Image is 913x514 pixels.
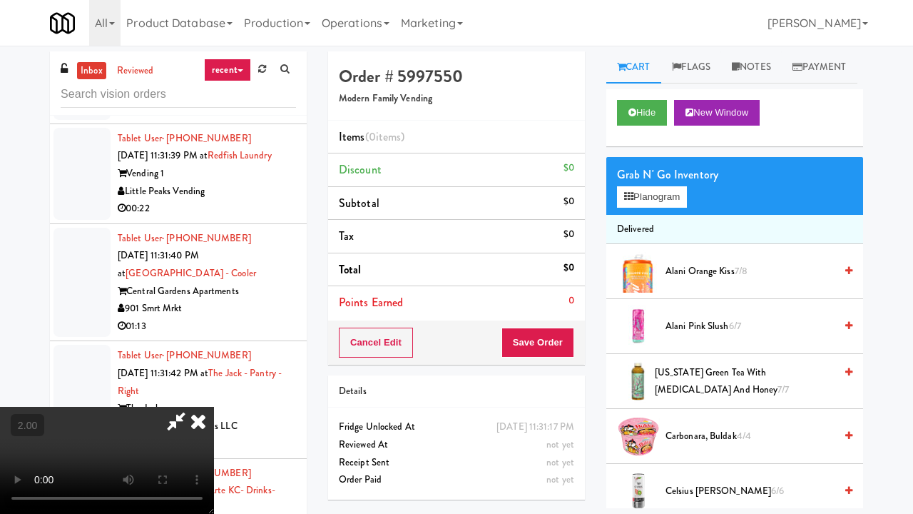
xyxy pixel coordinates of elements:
[208,148,272,162] a: Redfish Laundry
[563,226,574,243] div: $0
[339,261,362,278] span: Total
[339,128,404,145] span: Items
[660,318,852,336] div: Alani Pink Slush6/7
[162,131,251,145] span: · [PHONE_NUMBER]
[606,51,661,84] a: Cart
[118,248,199,280] span: [DATE] 11:31:40 PM at
[118,400,296,418] div: The Jack
[118,165,296,183] div: Vending 1
[118,300,296,318] div: 901 Smrt Mrkt
[61,81,296,108] input: Search vision orders
[617,100,667,126] button: Hide
[77,62,106,80] a: inbox
[568,292,574,310] div: 0
[339,436,574,454] div: Reviewed At
[339,195,379,211] span: Subtotal
[118,231,251,245] a: Tablet User· [PHONE_NUMBER]
[496,418,574,436] div: [DATE] 11:31:17 PM
[777,383,789,396] span: 7/7
[118,283,296,301] div: Central Gardens Apartments
[365,128,405,145] span: (0 )
[339,383,574,400] div: Details
[204,59,251,81] a: recent
[501,328,574,358] button: Save Order
[118,366,208,380] span: [DATE] 11:31:42 PM at
[771,484,784,498] span: 6/6
[339,418,574,436] div: Fridge Unlocked At
[674,100,760,126] button: New Window
[546,438,574,451] span: not yet
[118,183,296,201] div: Little Peaks Vending
[162,231,251,245] span: · [PHONE_NUMBER]
[617,186,687,208] button: Planogram
[50,224,307,342] li: Tablet User· [PHONE_NUMBER][DATE] 11:31:40 PM at[GEOGRAPHIC_DATA] - CoolerCentral Gardens Apartme...
[721,51,782,84] a: Notes
[661,51,722,84] a: Flags
[546,473,574,486] span: not yet
[339,294,403,311] span: Points Earned
[737,429,751,443] span: 4/4
[339,328,413,358] button: Cancel Edit
[660,483,852,500] div: Celsius [PERSON_NAME]6/6
[563,193,574,211] div: $0
[118,148,208,162] span: [DATE] 11:31:39 PM at
[50,341,307,459] li: Tablet User· [PHONE_NUMBER][DATE] 11:31:42 PM atThe Jack - Pantry - RightThe JackMountain High Ma...
[546,455,574,469] span: not yet
[617,164,852,186] div: Grab N' Go Inventory
[606,215,863,245] li: Delivered
[376,128,402,145] ng-pluralize: items
[339,228,354,244] span: Tax
[665,318,835,336] span: Alani Pink Slush
[660,263,852,281] div: Alani Orange Kiss7/8
[118,348,251,362] a: Tablet User· [PHONE_NUMBER]
[339,94,574,104] h5: Modern Family Vending
[665,483,835,500] span: Celsius [PERSON_NAME]
[113,62,158,80] a: reviewed
[735,264,748,278] span: 7/8
[782,51,857,84] a: Payment
[665,428,835,445] span: Carbonara, Buldak
[563,159,574,177] div: $0
[649,364,852,399] div: [US_STATE] Green Tea with [MEDICAL_DATA] and Honey7/7
[339,454,574,472] div: Receipt Sent
[729,319,741,333] span: 6/7
[118,131,251,145] a: Tablet User· [PHONE_NUMBER]
[50,124,307,224] li: Tablet User· [PHONE_NUMBER][DATE] 11:31:39 PM atRedfish LaundryVending 1Little Peaks Vending00:22
[339,471,574,489] div: Order Paid
[162,348,251,362] span: · [PHONE_NUMBER]
[563,259,574,277] div: $0
[665,263,835,281] span: Alani Orange Kiss
[660,428,852,445] div: Carbonara, Buldak4/4
[50,11,75,36] img: Micromart
[118,366,282,398] a: The Jack - Pantry - Right
[339,67,574,86] h4: Order # 5997550
[118,200,296,218] div: 00:22
[118,318,296,336] div: 01:13
[126,266,256,280] a: [GEOGRAPHIC_DATA] - Cooler
[655,364,835,399] span: [US_STATE] Green Tea with [MEDICAL_DATA] and Honey
[339,161,382,178] span: Discount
